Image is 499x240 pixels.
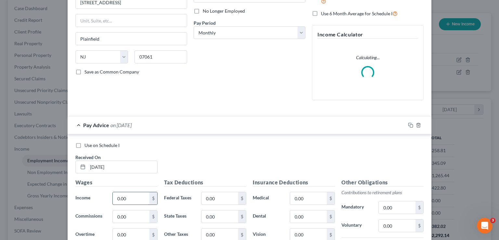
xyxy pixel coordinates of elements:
input: 0.00 [379,201,416,214]
input: Unit, Suite, etc... [76,14,187,27]
input: MM/DD/YYYY [88,161,157,173]
div: $ [149,210,157,223]
div: $ [327,192,335,205]
span: No Longer Employed [203,8,245,14]
input: 0.00 [290,192,327,205]
div: $ [149,192,157,205]
input: 0.00 [290,210,327,223]
p: Contributions to retirement plans [341,189,424,196]
div: $ [327,210,335,223]
input: 0.00 [201,210,238,223]
input: 0.00 [379,220,416,232]
span: Use 6 Month Average for Schedule I [321,11,392,16]
h5: Insurance Deductions [253,179,335,187]
h5: Income Calculator [317,31,418,39]
div: $ [238,210,246,223]
input: 0.00 [201,192,238,205]
label: Medical [249,192,287,205]
span: Save as Common Company [84,69,139,74]
p: Calculating... [317,54,418,61]
span: Pay Period [194,20,216,26]
h5: Tax Deductions [164,179,246,187]
span: Received On [75,154,101,160]
iframe: Intercom live chat [477,218,493,233]
span: Pay Advice [83,122,109,128]
label: Voluntary [338,219,375,232]
label: Federal Taxes [161,192,198,205]
input: Enter zip... [134,50,187,63]
span: Income [75,195,90,200]
input: 0.00 [113,192,149,205]
input: 0.00 [113,210,149,223]
span: on [DATE] [110,122,132,128]
div: $ [238,192,246,205]
h5: Wages [75,179,158,187]
label: Mandatory [338,201,375,214]
div: $ [416,201,423,214]
input: Enter city... [76,33,187,45]
span: Use on Schedule I [84,142,120,148]
label: Dental [249,210,287,223]
h5: Other Obligations [341,179,424,187]
div: $ [416,220,423,232]
label: Commissions [72,210,109,223]
label: State Taxes [161,210,198,223]
span: 3 [490,218,495,223]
